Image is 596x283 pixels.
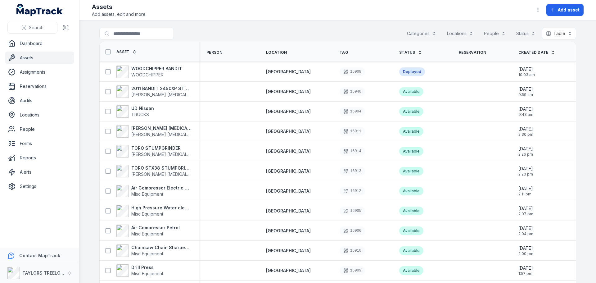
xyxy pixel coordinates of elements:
strong: Contact MapTrack [19,253,60,258]
span: [GEOGRAPHIC_DATA] [266,168,311,174]
div: Available [399,226,423,235]
button: Locations [443,28,477,39]
time: 30/07/2025, 10:03:23 am [518,66,535,77]
a: Air Compressor Electric workshopMisc Equipment [116,185,192,197]
a: [GEOGRAPHIC_DATA] [266,89,311,95]
a: [GEOGRAPHIC_DATA] [266,188,311,194]
span: Add asset [558,7,580,13]
span: [DATE] [518,245,533,251]
span: Asset [116,49,130,54]
span: [DATE] [518,126,533,132]
time: 29/07/2025, 1:57:40 pm [518,265,533,276]
span: [DATE] [518,66,535,72]
strong: High Pressure Water cleaner [131,205,192,211]
div: Deployed [399,67,425,76]
span: [DATE] [518,86,533,92]
strong: TORO STX38 STUMPGRINDER [131,165,192,171]
span: [DATE] [518,265,533,271]
strong: [PERSON_NAME] [MEDICAL_DATA] [131,125,192,131]
a: Audits [5,94,74,107]
time: 29/07/2025, 2:04:31 pm [518,225,533,236]
a: [GEOGRAPHIC_DATA] [266,148,311,154]
a: [GEOGRAPHIC_DATA] [266,69,311,75]
span: Tag [340,50,348,55]
span: Created Date [518,50,549,55]
strong: Drill Press [131,264,163,271]
a: [GEOGRAPHIC_DATA] [266,228,311,234]
span: Location [266,50,287,55]
span: [GEOGRAPHIC_DATA] [266,69,311,74]
span: [DATE] [518,225,533,231]
strong: Air Compressor Petrol [131,225,180,231]
time: 29/07/2025, 2:00:07 pm [518,245,533,256]
span: [GEOGRAPHIC_DATA] [266,188,311,194]
span: Add assets, edit and more. [92,11,147,17]
span: 9:59 am [518,92,533,97]
a: High Pressure Water cleanerMisc Equipment [116,205,192,217]
a: Drill PressMisc Equipment [116,264,163,277]
span: [GEOGRAPHIC_DATA] [266,109,311,114]
div: Available [399,127,423,136]
span: 2:00 pm [518,251,533,256]
strong: TORO STUMPGRINDER [131,145,192,151]
span: [DATE] [518,106,533,112]
span: [PERSON_NAME] [MEDICAL_DATA] [131,171,202,177]
span: Misc Equipment [131,271,163,276]
a: Asset [116,49,137,54]
button: Status [512,28,540,39]
a: Assets [5,52,74,64]
strong: WOODCHIPPER BANDIT [131,66,182,72]
time: 29/07/2025, 2:26:56 pm [518,146,533,157]
div: Available [399,187,423,195]
strong: UD Nissan [131,105,154,112]
strong: Chainsaw Chain Sharpener [131,244,192,251]
a: [GEOGRAPHIC_DATA] [266,248,311,254]
a: [PERSON_NAME] [MEDICAL_DATA][PERSON_NAME] [MEDICAL_DATA] [116,125,192,138]
a: Air Compressor PetrolMisc Equipment [116,225,180,237]
div: 16913 [340,167,365,176]
a: [GEOGRAPHIC_DATA] [266,208,311,214]
span: 2:11 pm [518,192,533,197]
div: Available [399,107,423,116]
a: [GEOGRAPHIC_DATA] [266,267,311,274]
time: 29/07/2025, 2:20:54 pm [518,166,533,177]
span: WOODCHIPPER [131,72,164,77]
span: Person [206,50,223,55]
a: Status [399,50,422,55]
span: TRUCKS [131,112,149,117]
div: 16910 [340,246,365,255]
a: Locations [5,109,74,121]
span: Reservation [459,50,486,55]
span: 2:04 pm [518,231,533,236]
time: 30/07/2025, 9:43:08 am [518,106,533,117]
button: Search [7,22,57,34]
span: [PERSON_NAME] [MEDICAL_DATA] [131,132,202,137]
span: [GEOGRAPHIC_DATA] [266,129,311,134]
span: [DATE] [518,185,533,192]
span: [GEOGRAPHIC_DATA] [266,228,311,233]
span: 2:20 pm [518,172,533,177]
button: Table [542,28,576,39]
div: Available [399,246,423,255]
span: Misc Equipment [131,211,163,217]
a: MapTrack [16,4,63,16]
div: Available [399,87,423,96]
a: Chainsaw Chain SharpenerMisc Equipment [116,244,192,257]
div: 16908 [340,67,365,76]
span: 10:03 am [518,72,535,77]
strong: TAYLORS TREELOPPING [22,270,74,276]
span: Misc Equipment [131,231,163,236]
span: Status [399,50,415,55]
a: [GEOGRAPHIC_DATA] [266,128,311,135]
span: [GEOGRAPHIC_DATA] [266,268,311,273]
a: Dashboard [5,37,74,50]
span: Search [29,25,43,31]
div: Available [399,147,423,156]
a: Assignments [5,66,74,78]
h2: Assets [92,2,147,11]
div: 16940 [340,87,365,96]
button: Add asset [546,4,584,16]
a: WOODCHIPPER BANDITWOODCHIPPER [116,66,182,78]
time: 29/07/2025, 2:11:38 pm [518,185,533,197]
